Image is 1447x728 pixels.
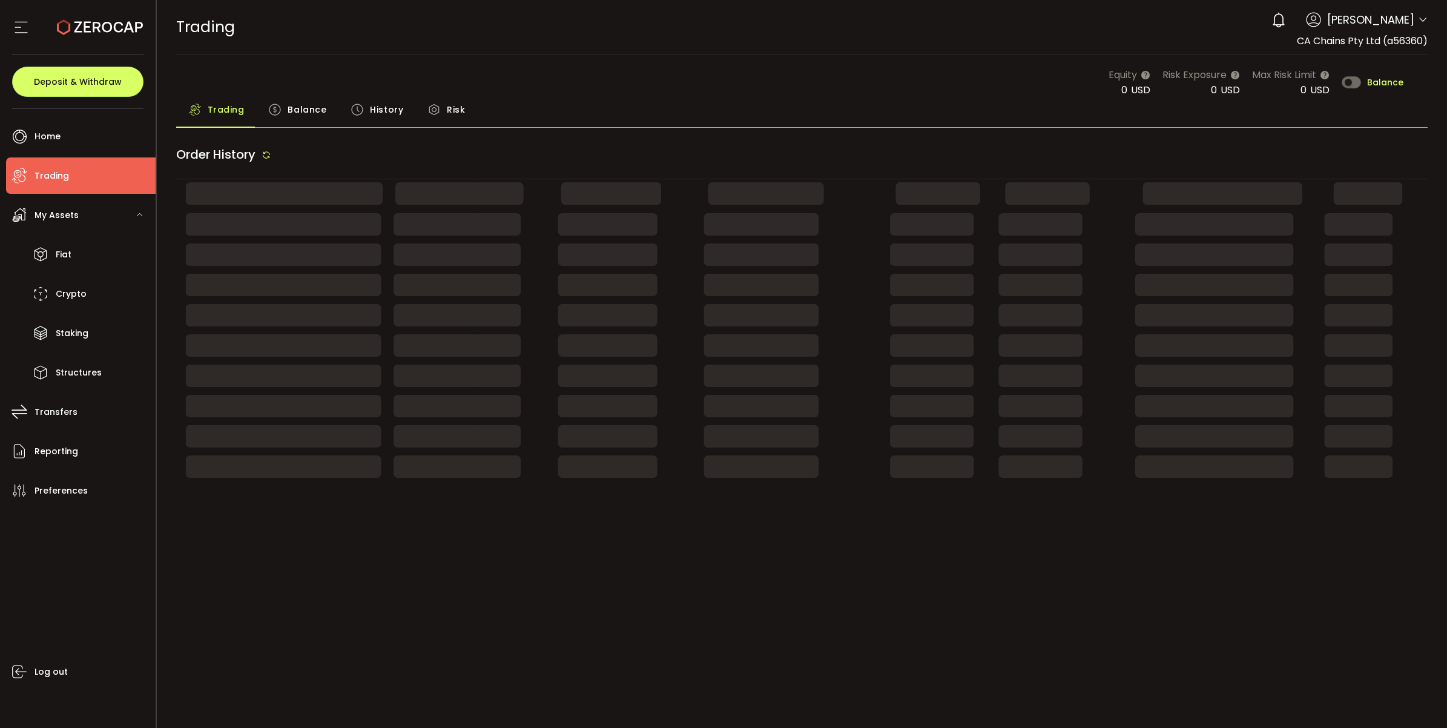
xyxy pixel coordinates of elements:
span: Order History [176,146,255,163]
span: Crypto [56,285,87,303]
span: Reporting [35,443,78,460]
span: Balance [288,98,326,122]
span: [PERSON_NAME] [1327,12,1414,28]
span: Risk [447,98,465,122]
span: Preferences [35,482,88,500]
span: 0 [1300,83,1307,97]
span: USD [1310,83,1330,97]
span: Trading [176,16,235,38]
span: Balance [1367,78,1403,87]
span: USD [1131,83,1150,97]
span: Risk Exposure [1162,67,1227,82]
span: Trading [208,98,245,122]
span: 0 [1121,83,1127,97]
button: Deposit & Withdraw [12,67,143,97]
span: Equity [1109,67,1137,82]
span: Deposit & Withdraw [34,78,122,86]
span: Home [35,128,61,145]
span: Max Risk Limit [1252,67,1316,82]
span: Transfers [35,403,77,421]
span: My Assets [35,207,79,224]
span: Trading [35,167,69,185]
span: Fiat [56,246,71,263]
span: Staking [56,325,88,342]
span: Log out [35,663,68,681]
span: 0 [1211,83,1217,97]
span: History [370,98,403,122]
span: USD [1221,83,1240,97]
span: Structures [56,364,102,382]
span: CA Chains Pty Ltd (a56360) [1297,34,1428,48]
